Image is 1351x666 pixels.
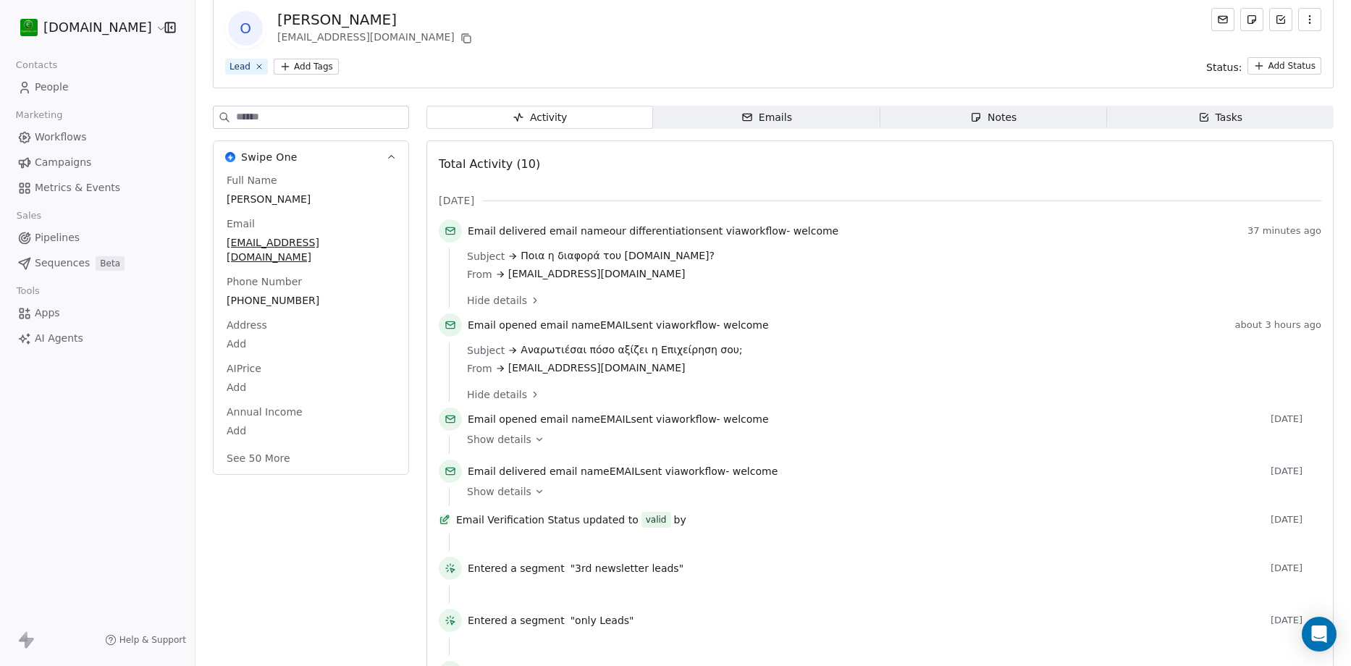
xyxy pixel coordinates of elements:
span: [EMAIL_ADDRESS][DOMAIN_NAME] [508,361,686,376]
span: Metrics & Events [35,180,120,195]
span: Address [224,318,270,332]
span: welcome [723,319,768,331]
span: email name sent via workflow - [468,412,769,426]
span: Subject [467,343,505,358]
span: Add [227,380,395,395]
span: Show details [467,484,531,499]
span: [DATE] [439,193,474,208]
span: Αναρωτιέσαι πόσο αξίζει η Επιχείρηση σου; [521,342,742,358]
a: Workflows [12,125,183,149]
span: Subject [467,249,505,264]
a: SequencesBeta [12,251,183,275]
span: [EMAIL_ADDRESS][DOMAIN_NAME] [508,266,686,282]
span: Show details [467,432,531,447]
span: [PHONE_NUMBER] [227,293,395,308]
span: Entered a segment [468,613,565,628]
span: Marketing [9,104,69,126]
a: Apps [12,301,183,325]
span: AIPrice [224,361,264,376]
a: Hide details [467,387,1311,402]
span: Workflows [35,130,87,145]
span: Email [224,216,258,231]
span: AI Agents [35,331,83,346]
span: [DATE] [1271,615,1321,626]
span: Total Activity (10) [439,157,540,171]
div: valid [646,513,667,527]
span: 37 minutes ago [1247,225,1321,237]
a: Show details [467,432,1311,447]
span: Beta [96,256,125,271]
div: Lead [230,60,251,73]
button: Swipe OneSwipe One [214,141,408,173]
button: Add Status [1247,57,1321,75]
div: Swipe OneSwipe One [214,173,408,474]
span: [DATE] [1271,465,1321,477]
span: "only Leads" [571,613,634,628]
span: Entered a segment [468,561,565,576]
span: by [674,513,686,527]
span: O [228,11,263,46]
span: Email delivered [468,465,546,477]
span: Campaigns [35,155,91,170]
img: Swipe One [225,152,235,162]
div: Notes [970,110,1017,125]
div: Open Intercom Messenger [1302,617,1337,652]
span: email name sent via workflow - [468,318,769,332]
a: People [12,75,183,99]
span: Hide details [467,293,527,308]
div: [PERSON_NAME] [277,9,475,30]
span: Help & Support [119,634,186,646]
a: Hide details [467,293,1311,308]
img: 439216937_921727863089572_7037892552807592703_n%20(1).jpg [20,19,38,36]
span: Swipe One [241,150,298,164]
span: [EMAIL_ADDRESS][DOMAIN_NAME] [227,235,395,264]
span: welcome [794,225,838,237]
span: Full Name [224,173,280,187]
span: People [35,80,69,95]
span: [DOMAIN_NAME] [43,18,152,37]
button: See 50 More [218,445,299,471]
span: Add [227,337,395,351]
button: Add Tags [274,59,339,75]
span: Ποια η διαφορά του [DOMAIN_NAME]? [521,248,715,264]
span: EMAIL [610,465,640,477]
span: Email Verification Status [456,513,580,527]
a: Campaigns [12,151,183,174]
span: Sequences [35,256,90,271]
span: Sales [10,205,48,227]
a: Help & Support [105,634,186,646]
a: AI Agents [12,326,183,350]
span: about 3 hours ago [1235,319,1321,331]
span: email name sent via workflow - [468,224,838,238]
span: EMAIL [600,413,631,425]
span: [PERSON_NAME] [227,192,395,206]
span: Status: [1206,60,1242,75]
span: Contacts [9,54,64,76]
a: Pipelines [12,226,183,250]
span: email name sent via workflow - [468,464,778,479]
span: Phone Number [224,274,305,289]
a: Show details [467,484,1311,499]
span: our differentiation [610,225,701,237]
span: Tools [10,280,46,302]
span: "3rd newsletter leads" [571,561,683,576]
span: Annual Income [224,405,306,419]
span: From [467,361,492,376]
span: updated to [583,513,639,527]
div: Tasks [1198,110,1243,125]
span: Apps [35,305,60,321]
a: Metrics & Events [12,176,183,200]
span: EMAIL [600,319,631,331]
div: [EMAIL_ADDRESS][DOMAIN_NAME] [277,30,475,47]
span: Add [227,423,395,438]
button: [DOMAIN_NAME] [17,15,154,40]
div: Emails [741,110,792,125]
span: [DATE] [1271,562,1321,574]
span: From [467,267,492,282]
span: welcome [733,465,778,477]
span: Pipelines [35,230,80,245]
span: welcome [723,413,768,425]
span: [DATE] [1271,413,1321,425]
span: Email opened [468,413,537,425]
span: [DATE] [1271,514,1321,526]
